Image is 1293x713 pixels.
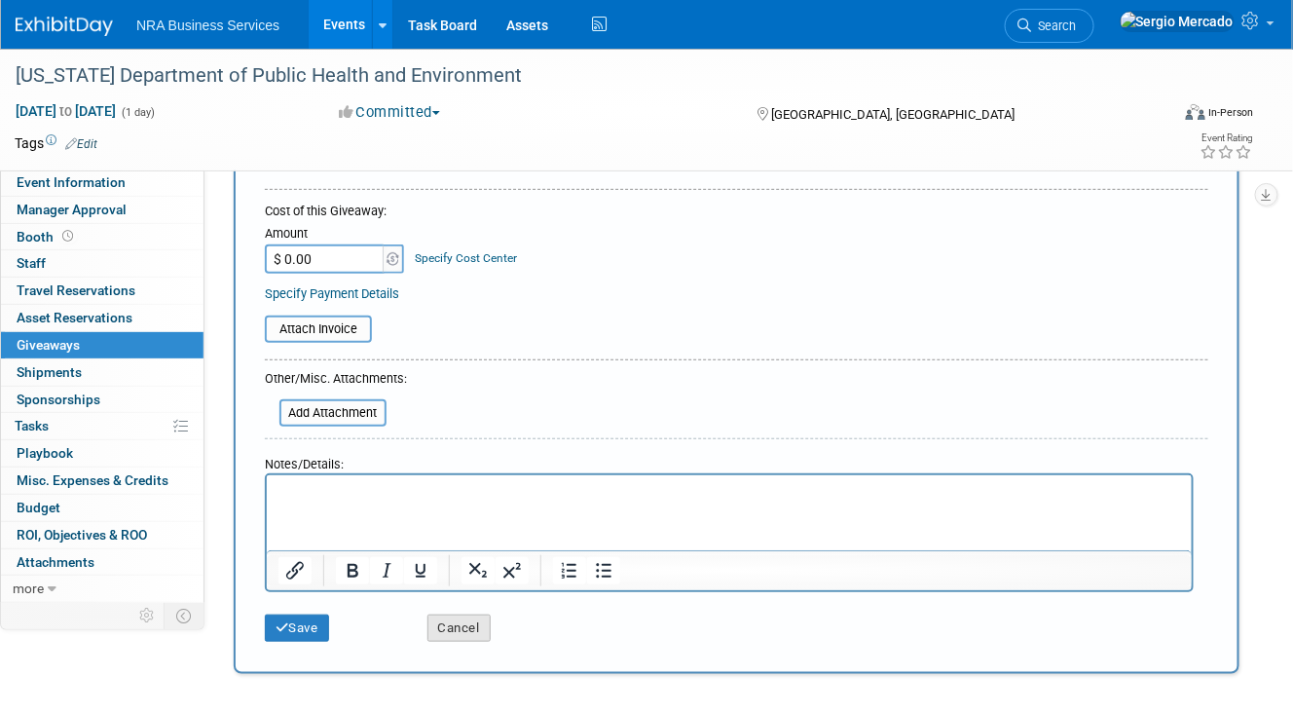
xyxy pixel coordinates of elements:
button: Committed [332,102,448,123]
button: Insert/edit link [278,557,312,584]
td: Toggle Event Tabs [165,603,204,628]
a: Tasks [1,413,203,439]
a: Specify Payment Details [265,286,399,301]
button: Bullet list [587,557,620,584]
img: Format-Inperson.png [1186,104,1205,120]
div: Cost of this Giveaway: [265,203,1208,220]
td: Tags [15,133,97,153]
div: [US_STATE] Department of Public Health and Environment [9,58,1148,94]
div: In-Person [1208,105,1254,120]
span: Event Information [17,174,126,190]
div: Event Format [1072,101,1254,131]
button: Save [265,615,329,642]
span: Asset Reservations [17,310,132,325]
button: Italic [370,557,403,584]
img: ExhibitDay [16,17,113,36]
button: Bold [336,557,369,584]
a: Giveaways [1,332,203,358]
iframe: Rich Text Area [267,475,1192,550]
a: more [1,576,203,602]
div: Notes/Details: [265,447,1194,473]
a: Staff [1,250,203,277]
span: Booth [17,229,77,244]
a: Budget [1,495,203,521]
a: Edit [65,137,97,151]
button: Subscript [462,557,495,584]
span: Giveaways [17,337,80,353]
span: ROI, Objectives & ROO [17,527,147,543]
span: to [56,103,75,119]
div: Event Rating [1201,133,1253,143]
button: Cancel [427,615,491,642]
a: Shipments [1,359,203,386]
a: Attachments [1,549,203,576]
span: Budget [17,500,60,515]
a: Travel Reservations [1,278,203,304]
span: NRA Business Services [136,18,279,33]
a: Specify Cost Center [416,251,518,265]
button: Superscript [496,557,529,584]
span: Playbook [17,445,73,461]
a: Booth [1,224,203,250]
span: Misc. Expenses & Credits [17,472,168,488]
div: Amount [265,225,406,244]
td: Personalize Event Tab Strip [130,603,165,628]
a: ROI, Objectives & ROO [1,522,203,548]
span: Travel Reservations [17,282,135,298]
span: Tasks [15,418,49,433]
button: Numbered list [553,557,586,584]
a: Misc. Expenses & Credits [1,468,203,494]
span: Sponsorships [17,392,100,407]
span: Search [1031,19,1076,33]
span: Booth not reserved yet [58,229,77,244]
a: Asset Reservations [1,305,203,331]
a: Sponsorships [1,387,203,413]
span: (1 day) [120,106,155,119]
a: Playbook [1,440,203,467]
span: [DATE] [DATE] [15,102,117,120]
img: Sergio Mercado [1120,11,1235,32]
a: Search [1005,9,1094,43]
span: Attachments [17,554,94,570]
span: Shipments [17,364,82,380]
span: more [13,581,44,596]
div: Other/Misc. Attachments: [265,370,407,393]
span: Manager Approval [17,202,127,217]
button: Underline [404,557,437,584]
a: Manager Approval [1,197,203,223]
span: [GEOGRAPHIC_DATA], [GEOGRAPHIC_DATA] [771,107,1015,122]
span: Staff [17,255,46,271]
a: Event Information [1,169,203,196]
